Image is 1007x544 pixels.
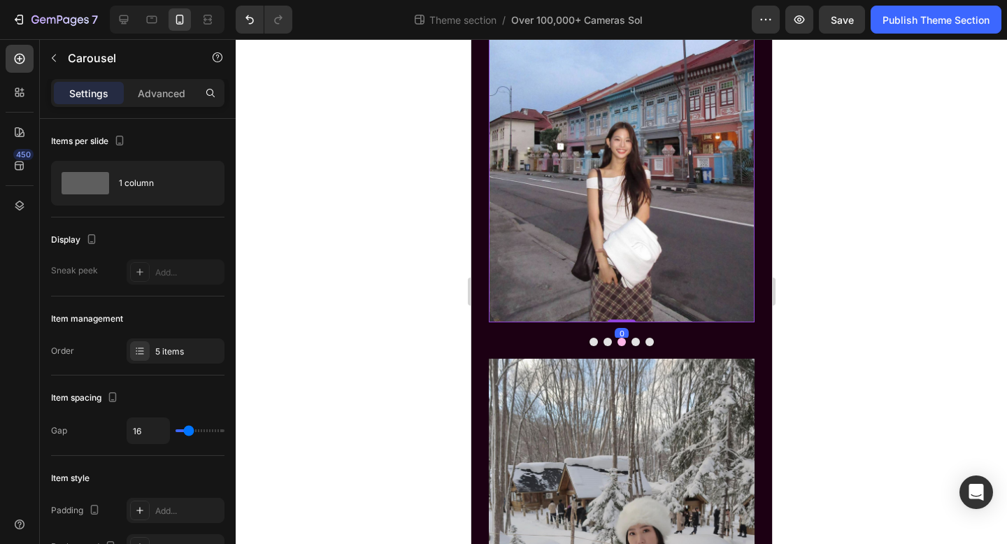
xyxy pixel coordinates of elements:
[831,14,854,26] span: Save
[119,167,204,199] div: 1 column
[51,231,100,250] div: Display
[174,299,183,307] button: Dot
[68,50,187,66] p: Carousel
[51,389,121,408] div: Item spacing
[69,86,108,101] p: Settings
[871,6,1001,34] button: Publish Theme Section
[118,299,127,307] button: Dot
[146,299,155,307] button: Dot
[143,289,157,300] div: 0
[427,13,499,27] span: Theme section
[883,13,990,27] div: Publish Theme Section
[51,501,103,520] div: Padding
[51,313,123,325] div: Item management
[502,13,506,27] span: /
[155,345,221,358] div: 5 items
[155,505,221,517] div: Add...
[51,472,90,485] div: Item style
[132,299,141,307] button: Dot
[6,6,104,34] button: 7
[959,475,993,509] div: Open Intercom Messenger
[51,345,74,357] div: Order
[511,13,643,27] span: Over 100,000+ Cameras Sol
[92,11,98,28] p: 7
[819,6,865,34] button: Save
[236,6,292,34] div: Undo/Redo
[471,39,772,544] iframe: Design area
[51,264,98,277] div: Sneak peek
[127,418,169,443] input: Auto
[51,132,128,151] div: Items per slide
[160,299,169,307] button: Dot
[138,86,185,101] p: Advanced
[13,149,34,160] div: 450
[51,424,67,437] div: Gap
